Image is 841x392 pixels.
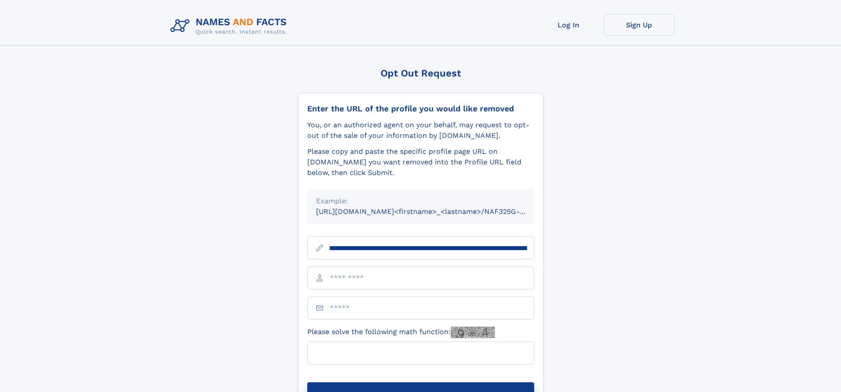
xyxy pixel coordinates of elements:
[307,146,534,178] div: Please copy and paste the specific profile page URL on [DOMAIN_NAME] you want removed into the Pr...
[307,104,534,114] div: Enter the URL of the profile you would like removed
[316,196,525,206] div: Example:
[307,327,495,338] label: Please solve the following math function:
[533,14,604,36] a: Log In
[316,207,551,216] small: [URL][DOMAIN_NAME]<firstname>_<lastname>/NAF325G-xxxxxxxx
[167,14,294,38] img: Logo Names and Facts
[604,14,675,36] a: Sign Up
[307,120,534,141] div: You, or an authorized agent on your behalf, may request to opt-out of the sale of your informatio...
[298,68,543,79] div: Opt Out Request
